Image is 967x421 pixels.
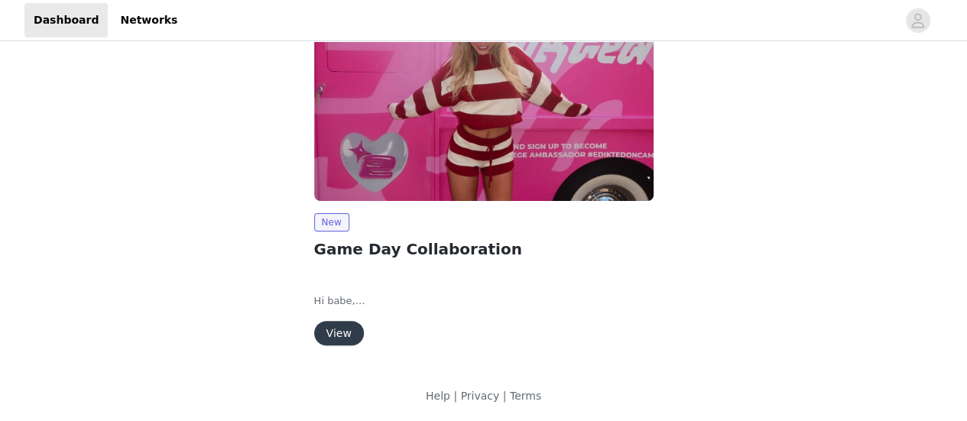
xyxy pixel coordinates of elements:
[910,8,925,33] div: avatar
[460,390,499,402] a: Privacy
[314,213,349,232] span: New
[314,238,654,261] h2: Game Day Collaboration
[314,328,364,339] a: View
[426,390,450,402] a: Help
[24,3,108,37] a: Dashboard
[111,3,187,37] a: Networks
[503,390,507,402] span: |
[314,321,364,345] button: View
[453,390,457,402] span: |
[510,390,541,402] a: Terms
[314,293,654,309] p: Hi babe,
